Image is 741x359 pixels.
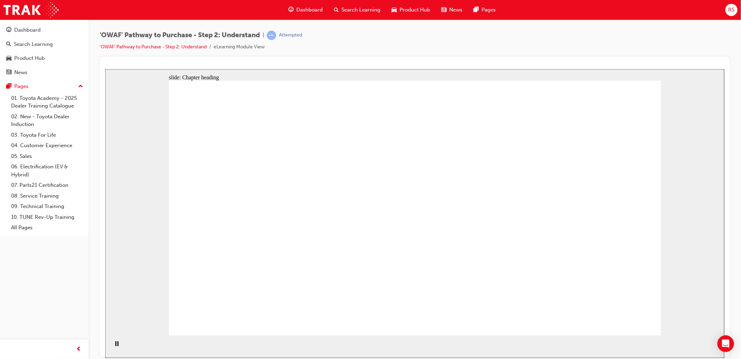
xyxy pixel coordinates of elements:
[263,31,264,39] span: |
[6,41,11,48] span: search-icon
[3,38,86,51] a: Search Learning
[8,201,86,212] a: 09. Technical Training
[6,70,11,76] span: news-icon
[436,3,468,17] a: news-iconNews
[14,82,28,90] div: Pages
[8,111,86,130] a: 02. New - Toyota Dealer Induction
[8,93,86,111] a: 01. Toyota Academy - 2025 Dealer Training Catalogue
[288,6,294,14] span: guage-icon
[3,80,86,93] button: Pages
[8,191,86,201] a: 08. Service Training
[8,180,86,191] a: 07. Parts21 Certification
[8,212,86,223] a: 10. TUNE Rev-Up Training
[3,24,86,37] a: Dashboard
[267,31,276,40] span: learningRecordVerb_ATTEMPT-icon
[100,44,207,50] a: 'OWAF' Pathway to Purchase - Step 2: Understand
[400,6,430,14] span: Product Hub
[3,272,15,284] button: Pause (Ctrl+Alt+P)
[481,6,496,14] span: Pages
[468,3,501,17] a: pages-iconPages
[717,335,734,352] div: Open Intercom Messenger
[14,26,41,34] div: Dashboard
[328,3,386,17] a: search-iconSearch Learning
[8,151,86,162] a: 05. Sales
[6,27,11,33] span: guage-icon
[8,222,86,233] a: All Pages
[392,6,397,14] span: car-icon
[449,6,462,14] span: News
[8,161,86,180] a: 06. Electrification (EV & Hybrid)
[14,54,45,62] div: Product Hub
[3,52,86,65] a: Product Hub
[441,6,446,14] span: news-icon
[3,66,86,79] a: News
[14,69,27,77] div: News
[76,345,82,354] span: prev-icon
[728,6,734,14] span: RS
[3,266,15,289] div: playback controls
[6,83,11,90] span: pages-icon
[3,22,86,80] button: DashboardSearch LearningProduct HubNews
[14,40,53,48] div: Search Learning
[279,32,302,39] div: Attempted
[725,4,738,16] button: RS
[6,55,11,62] span: car-icon
[386,3,436,17] a: car-iconProduct Hub
[8,140,86,151] a: 04. Customer Experience
[100,31,260,39] span: 'OWAF' Pathway to Purchase - Step 2: Understand
[341,6,380,14] span: Search Learning
[283,3,328,17] a: guage-iconDashboard
[8,130,86,141] a: 03. Toyota For Life
[78,82,83,91] span: up-icon
[474,6,479,14] span: pages-icon
[334,6,339,14] span: search-icon
[3,2,59,18] img: Trak
[296,6,323,14] span: Dashboard
[214,43,265,51] li: eLearning Module View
